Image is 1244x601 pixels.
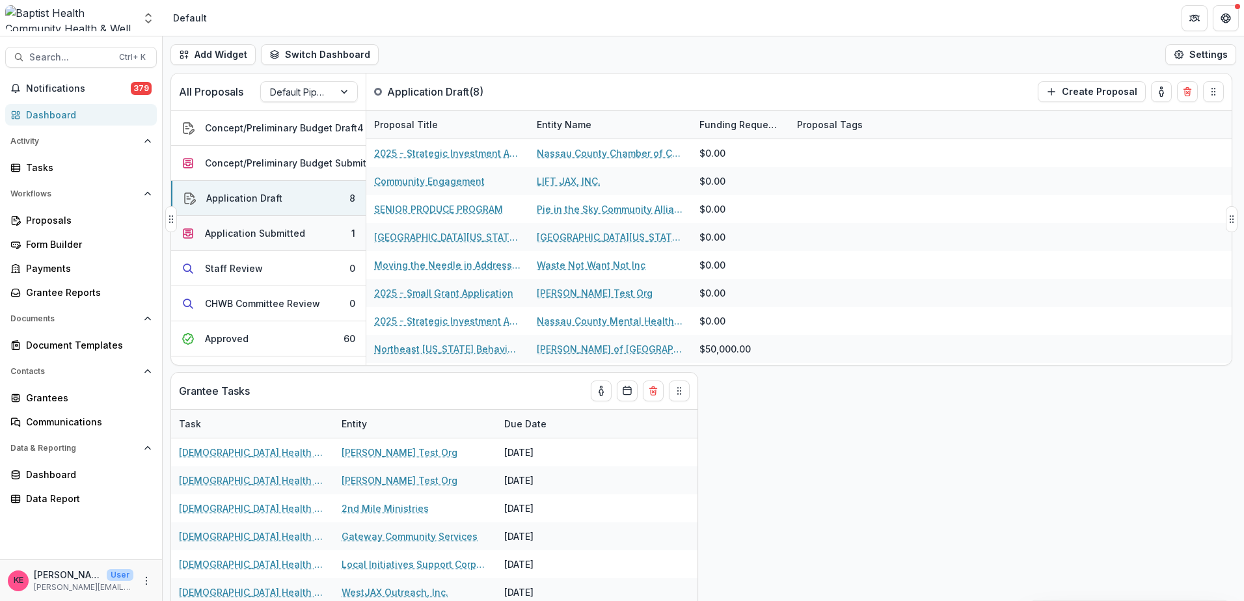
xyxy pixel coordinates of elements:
[366,118,446,131] div: Proposal Title
[496,466,594,494] div: [DATE]
[5,78,157,99] button: Notifications379
[171,111,366,146] button: Concept/Preliminary Budget Draft4
[179,529,326,543] a: [DEMOGRAPHIC_DATA] Health Strategic Investment Impact Report 2
[349,261,355,275] div: 0
[1038,81,1146,102] button: Create Proposal
[669,381,690,401] button: Drag
[789,111,952,139] div: Proposal Tags
[643,381,664,401] button: Delete card
[5,334,157,356] a: Document Templates
[26,213,146,227] div: Proposals
[496,410,594,438] div: Due Date
[537,146,684,160] a: Nassau County Chamber of Commerce
[10,189,139,198] span: Workflows
[26,391,146,405] div: Grantees
[205,297,320,310] div: CHWB Committee Review
[179,84,243,100] p: All Proposals
[342,501,429,515] a: 2nd Mile Ministries
[496,550,594,578] div: [DATE]
[357,121,364,135] div: 4
[537,258,645,272] a: Waste Not Want Not Inc
[5,47,157,68] button: Search...
[374,146,521,160] a: 2025 - Strategic Investment Application
[342,557,489,571] a: Local Initiatives Support Corporation
[171,410,334,438] div: Task
[168,8,212,27] nav: breadcrumb
[139,573,154,589] button: More
[537,314,684,328] a: Nassau County Mental Health Alcoholism and Drug Abuse Council Inc
[171,321,366,356] button: Approved60
[699,286,725,300] div: $0.00
[5,157,157,178] a: Tasks
[14,576,23,585] div: Katie E
[692,111,789,139] div: Funding Requested
[179,585,326,599] a: [DEMOGRAPHIC_DATA] Health Strategic Investment Impact Report 2
[537,202,684,216] a: Pie in the Sky Community Alliance
[374,314,521,328] a: 2025 - Strategic Investment Application
[699,258,725,272] div: $0.00
[5,104,157,126] a: Dashboard
[699,174,725,188] div: $0.00
[496,417,554,431] div: Due Date
[179,446,326,459] a: [DEMOGRAPHIC_DATA] Health Strategic Investment Impact Report
[5,411,157,433] a: Communications
[1151,81,1172,102] button: toggle-assigned-to-me
[171,181,366,216] button: Application Draft8
[10,444,139,453] span: Data & Reporting
[374,174,485,188] a: Community Engagement
[139,5,157,31] button: Open entity switcher
[5,488,157,509] a: Data Report
[26,492,146,505] div: Data Report
[699,202,725,216] div: $0.00
[699,342,751,356] div: $50,000.00
[29,52,111,63] span: Search...
[5,464,157,485] a: Dashboard
[537,286,653,300] a: [PERSON_NAME] Test Org
[374,342,521,356] a: Northeast [US_STATE] Behavioral and Mental Health Program
[261,44,379,65] button: Switch Dashboard
[5,282,157,303] a: Grantee Reports
[5,209,157,231] a: Proposals
[529,111,692,139] div: Entity Name
[351,226,355,240] div: 1
[699,146,725,160] div: $0.00
[334,417,375,431] div: Entity
[131,82,152,95] span: 379
[205,226,305,240] div: Application Submitted
[34,568,101,581] p: [PERSON_NAME]
[171,286,366,321] button: CHWB Committee Review0
[1213,5,1239,31] button: Get Help
[5,131,157,152] button: Open Activity
[789,118,871,131] div: Proposal Tags
[26,108,146,122] div: Dashboard
[1182,5,1208,31] button: Partners
[529,118,599,131] div: Entity Name
[26,237,146,251] div: Form Builder
[342,446,457,459] a: [PERSON_NAME] Test Org
[26,468,146,481] div: Dashboard
[179,501,326,515] a: [DEMOGRAPHIC_DATA] Health Strategic Investment Impact Report 2
[5,387,157,408] a: Grantees
[537,342,684,356] a: [PERSON_NAME] of [GEOGRAPHIC_DATA][US_STATE] and the Treasure Coast, Inc.
[26,338,146,352] div: Document Templates
[5,258,157,279] a: Payments
[10,314,139,323] span: Documents
[206,191,282,205] div: Application Draft
[34,581,133,593] p: [PERSON_NAME][EMAIL_ADDRESS][DOMAIN_NAME]
[171,251,366,286] button: Staff Review0
[10,137,139,146] span: Activity
[374,286,513,300] a: 2025 - Small Grant Application
[344,332,355,345] div: 60
[5,183,157,204] button: Open Workflows
[374,230,521,244] a: [GEOGRAPHIC_DATA][US_STATE], Dept. of Psychology - 2025 - Concept & Preliminary Budget Form
[349,297,355,310] div: 0
[171,146,366,181] button: Concept/Preliminary Budget Submitted1
[496,438,594,466] div: [DATE]
[1226,206,1237,232] button: Drag
[692,118,789,131] div: Funding Requested
[334,410,496,438] div: Entity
